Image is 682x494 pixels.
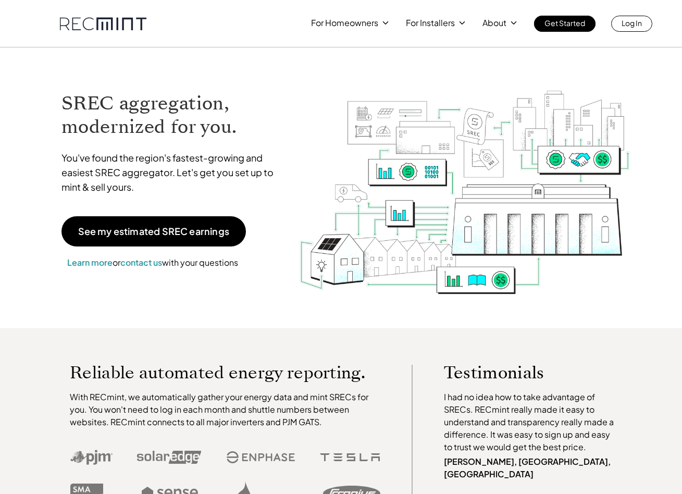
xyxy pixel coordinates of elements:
[611,16,652,32] a: Log In
[70,365,380,380] p: Reliable automated energy reporting.
[406,16,455,30] p: For Installers
[61,256,244,269] p: or with your questions
[622,16,642,30] p: Log In
[444,455,619,480] p: [PERSON_NAME], [GEOGRAPHIC_DATA], [GEOGRAPHIC_DATA]
[311,16,378,30] p: For Homeowners
[78,227,229,236] p: See my estimated SREC earnings
[67,257,113,268] a: Learn more
[70,391,380,428] p: With RECmint, we automatically gather your energy data and mint SRECs for you. You won't need to ...
[61,151,283,194] p: You've found the region's fastest-growing and easiest SREC aggregator. Let's get you set up to mi...
[544,16,585,30] p: Get Started
[299,63,631,297] img: RECmint value cycle
[61,216,246,246] a: See my estimated SREC earnings
[444,391,619,453] p: I had no idea how to take advantage of SRECs. RECmint really made it easy to understand and trans...
[444,365,599,380] p: Testimonials
[482,16,506,30] p: About
[61,92,283,139] h1: SREC aggregation, modernized for you.
[534,16,596,32] a: Get Started
[120,257,162,268] a: contact us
